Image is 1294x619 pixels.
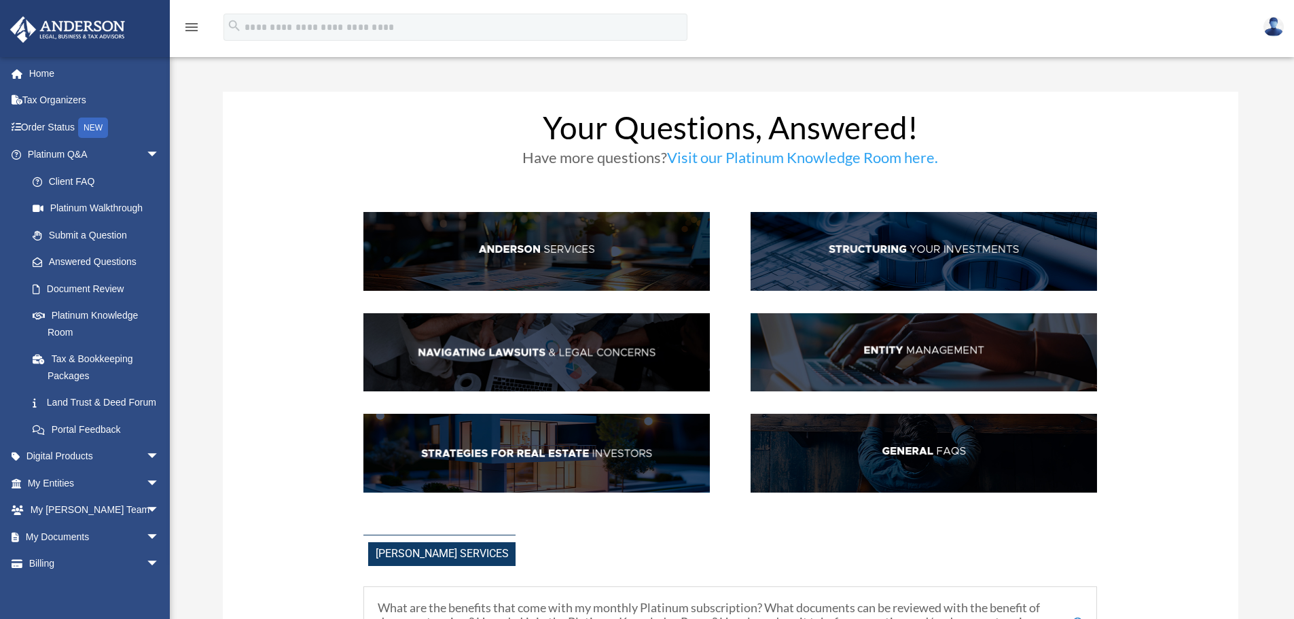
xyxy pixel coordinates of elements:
[751,313,1097,392] img: EntManag_hdr
[19,222,180,249] a: Submit a Question
[363,150,1097,172] h3: Have more questions?
[363,313,710,392] img: NavLaw_hdr
[10,550,180,578] a: Billingarrow_drop_down
[183,24,200,35] a: menu
[10,497,180,524] a: My [PERSON_NAME] Teamarrow_drop_down
[183,19,200,35] i: menu
[146,523,173,551] span: arrow_drop_down
[10,60,180,87] a: Home
[10,87,180,114] a: Tax Organizers
[10,113,180,141] a: Order StatusNEW
[363,112,1097,150] h1: Your Questions, Answered!
[10,470,180,497] a: My Entitiesarrow_drop_down
[19,389,180,417] a: Land Trust & Deed Forum
[363,414,710,493] img: StratsRE_hdr
[751,414,1097,493] img: GenFAQ_hdr
[146,550,173,578] span: arrow_drop_down
[146,141,173,169] span: arrow_drop_down
[10,523,180,550] a: My Documentsarrow_drop_down
[1263,17,1284,37] img: User Pic
[146,443,173,471] span: arrow_drop_down
[363,212,710,291] img: AndServ_hdr
[368,542,516,566] span: [PERSON_NAME] Services
[19,346,180,389] a: Tax & Bookkeeping Packages
[19,275,180,302] a: Document Review
[146,470,173,497] span: arrow_drop_down
[6,16,129,43] img: Anderson Advisors Platinum Portal
[19,302,180,346] a: Platinum Knowledge Room
[19,416,180,443] a: Portal Feedback
[19,168,173,195] a: Client FAQ
[667,148,938,173] a: Visit our Platinum Knowledge Room here.
[751,212,1097,291] img: StructInv_hdr
[227,18,242,33] i: search
[10,141,180,169] a: Platinum Q&Aarrow_drop_down
[146,497,173,525] span: arrow_drop_down
[78,118,108,138] div: NEW
[19,195,180,222] a: Platinum Walkthrough
[19,249,180,276] a: Answered Questions
[10,443,180,470] a: Digital Productsarrow_drop_down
